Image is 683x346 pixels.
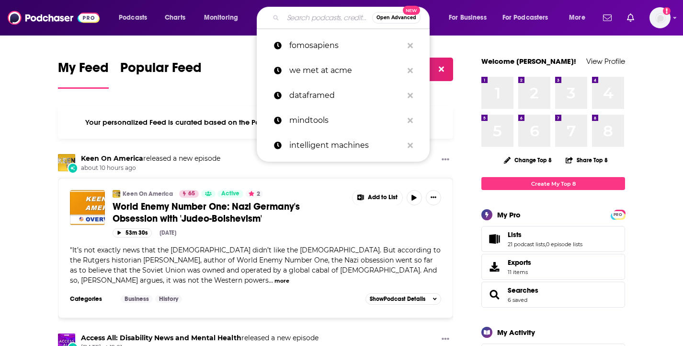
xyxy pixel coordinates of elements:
[58,154,75,171] img: Keen On America
[221,189,239,199] span: Active
[58,106,453,139] div: Your personalized Feed is curated based on the Podcasts, Creators, Users, and Lists that you Follow.
[481,177,625,190] a: Create My Top 8
[58,60,109,89] a: My Feed
[365,293,441,305] button: ShowPodcast Details
[8,9,100,27] img: Podchaser - Follow, Share and Rate Podcasts
[113,201,300,225] span: World Enemy Number One: Nazi Germany's Obsession with 'Judeo-Bolshevism'
[481,282,625,308] span: Searches
[586,57,625,66] a: View Profile
[257,83,430,108] a: dataframed
[403,6,420,15] span: New
[81,154,143,163] a: Keen On America
[246,190,263,198] button: 2
[81,154,220,163] h3: released a new episode
[438,154,453,166] button: Show More Button
[370,296,425,302] span: Show Podcast Details
[121,295,153,303] a: Business
[502,11,548,24] span: For Podcasters
[257,33,430,58] a: fomosapiens
[70,295,113,303] h3: Categories
[649,7,671,28] span: Logged in as megcassidy
[188,189,195,199] span: 65
[372,12,421,24] button: Open AdvancedNew
[565,151,608,169] button: Share Top 8
[204,11,238,24] span: Monitoring
[569,11,585,24] span: More
[81,164,220,172] span: about 10 hours ago
[353,190,402,205] button: Show More Button
[179,190,199,198] a: 65
[481,254,625,280] a: Exports
[497,328,535,337] div: My Activity
[508,258,531,267] span: Exports
[545,241,546,248] span: ,
[508,241,545,248] a: 21 podcast lists
[481,226,625,252] span: Lists
[508,230,582,239] a: Lists
[266,7,439,29] div: Search podcasts, credits, & more...
[599,10,615,26] a: Show notifications dropdown
[546,241,582,248] a: 0 episode lists
[81,334,241,342] a: Access All: Disability News and Mental Health
[274,277,289,285] button: more
[81,334,319,343] h3: released a new episode
[269,276,273,285] span: ...
[159,229,176,236] div: [DATE]
[438,334,453,346] button: Show More Button
[562,10,597,25] button: open menu
[508,269,531,275] span: 11 items
[257,58,430,83] a: we met at acme
[612,211,624,218] span: PRO
[165,11,185,24] span: Charts
[257,108,430,133] a: mindtools
[112,10,159,25] button: open menu
[217,190,243,198] a: Active
[119,11,147,24] span: Podcasts
[120,60,202,89] a: Popular Feed
[68,163,78,173] div: New Episode
[58,60,109,82] span: My Feed
[123,190,173,198] a: Keen On America
[612,211,624,218] a: PRO
[481,57,576,66] a: Welcome [PERSON_NAME]!
[442,10,499,25] button: open menu
[649,7,671,28] img: User Profile
[508,286,538,295] a: Searches
[70,190,105,225] img: World Enemy Number One: Nazi Germany's Obsession with 'Judeo-Bolshevism'
[289,133,403,158] p: intelligent machines
[508,297,527,303] a: 6 saved
[497,210,521,219] div: My Pro
[663,7,671,15] svg: Add a profile image
[426,190,441,205] button: Show More Button
[289,83,403,108] p: dataframed
[496,10,562,25] button: open menu
[498,154,558,166] button: Change Top 8
[155,295,182,303] a: History
[197,10,250,25] button: open menu
[289,33,403,58] p: fomosapiens
[159,10,191,25] a: Charts
[449,11,487,24] span: For Business
[120,60,202,82] span: Popular Feed
[113,228,152,238] button: 53m 30s
[485,288,504,301] a: Searches
[113,190,120,198] img: Keen On America
[289,108,403,133] p: mindtools
[649,7,671,28] button: Show profile menu
[70,246,441,285] span: "
[623,10,638,26] a: Show notifications dropdown
[485,260,504,274] span: Exports
[113,201,345,225] a: World Enemy Number One: Nazi Germany's Obsession with 'Judeo-Bolshevism'
[289,58,403,83] p: we met at acme
[485,232,504,246] a: Lists
[257,133,430,158] a: intelligent machines
[508,230,522,239] span: Lists
[368,194,398,201] span: Add to List
[376,15,416,20] span: Open Advanced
